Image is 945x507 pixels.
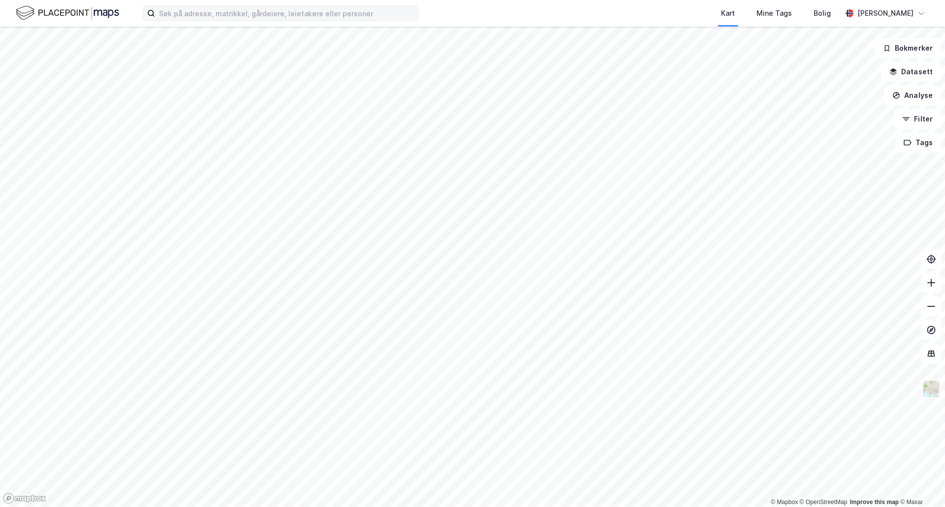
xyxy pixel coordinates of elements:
a: Improve this map [850,499,899,506]
input: Søk på adresse, matrikkel, gårdeiere, leietakere eller personer [155,6,418,21]
button: Filter [894,109,941,129]
button: Tags [895,133,941,152]
a: OpenStreetMap [800,499,848,506]
a: Mapbox homepage [3,493,46,504]
div: Mine Tags [756,7,792,19]
div: Kart [721,7,735,19]
iframe: Chat Widget [896,460,945,507]
a: Mapbox [771,499,798,506]
div: [PERSON_NAME] [857,7,913,19]
img: logo.f888ab2527a4732fd821a326f86c7f29.svg [16,4,119,22]
div: Bolig [814,7,831,19]
button: Datasett [881,62,941,82]
button: Analyse [884,86,941,105]
img: Z [922,380,941,398]
button: Bokmerker [875,38,941,58]
div: Kontrollprogram for chat [896,460,945,507]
